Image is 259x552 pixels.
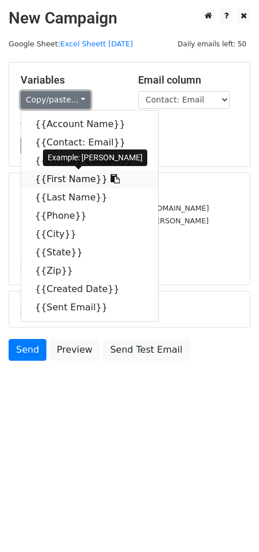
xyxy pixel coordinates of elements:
a: {{Zip}} [21,262,158,280]
h2: New Campaign [9,9,250,28]
a: {{Primary Contact}} [21,152,158,170]
a: {{Account Name}} [21,115,158,133]
a: {{Sent Email}} [21,298,158,317]
a: {{First Name}} [21,170,158,188]
div: Example: [PERSON_NAME] [43,149,147,166]
a: Excel Sheett [DATE] [60,40,133,48]
a: {{State}} [21,243,158,262]
h5: Email column [138,74,238,86]
a: Send [9,339,46,361]
a: {{Created Date}} [21,280,158,298]
span: Daily emails left: 50 [174,38,250,50]
a: Send Test Email [103,339,190,361]
a: {{Contact: Email}} [21,133,158,152]
h5: Variables [21,74,121,86]
a: {{City}} [21,225,158,243]
iframe: Chat Widget [202,497,259,552]
a: {{Phone}} [21,207,158,225]
small: Google Sheet: [9,40,133,48]
small: [PERSON_NAME][EMAIL_ADDRESS][DOMAIN_NAME] [21,204,209,212]
a: {{Last Name}} [21,188,158,207]
a: Preview [49,339,100,361]
a: Copy/paste... [21,91,91,109]
a: Daily emails left: 50 [174,40,250,48]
